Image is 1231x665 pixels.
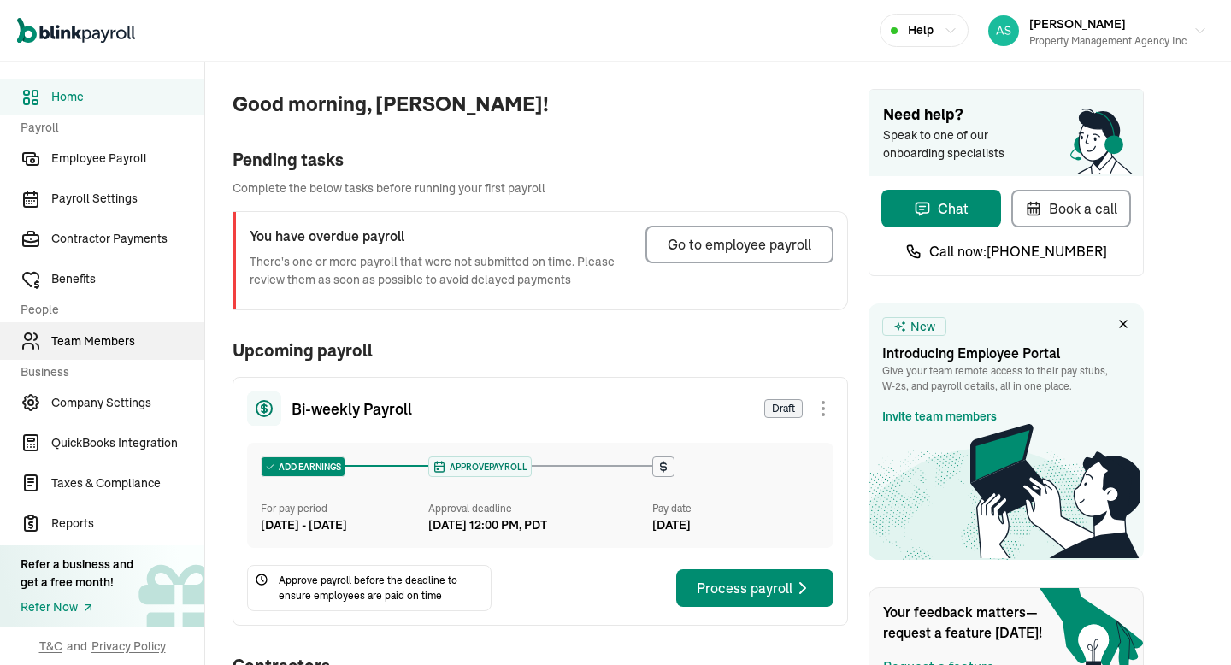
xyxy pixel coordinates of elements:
[39,638,62,655] span: T&C
[51,150,204,168] span: Employee Payroll
[652,516,820,534] div: [DATE]
[21,119,194,137] span: Payroll
[914,198,969,219] div: Chat
[1025,198,1117,219] div: Book a call
[51,394,204,412] span: Company Settings
[233,147,848,173] div: Pending tasks
[645,226,833,263] button: Go to employee payroll
[51,515,204,533] span: Reports
[1029,33,1187,49] div: Property Management Agency Inc
[233,179,848,197] span: Complete the below tasks before running your first payroll
[764,399,803,418] span: Draft
[51,88,204,106] span: Home
[697,578,813,598] div: Process payroll
[882,363,1130,394] p: Give your team remote access to their pay stubs, W‑2s, and payroll details, all in one place.
[51,332,204,350] span: Team Members
[881,190,1001,227] button: Chat
[446,461,527,474] span: APPROVE PAYROLL
[51,474,204,492] span: Taxes & Compliance
[652,501,820,516] div: Pay date
[17,6,135,56] nav: Global
[279,573,484,603] span: Approve payroll before the deadline to ensure employees are paid on time
[21,363,194,381] span: Business
[262,457,345,476] div: ADD EARNINGS
[21,556,133,591] div: Refer a business and get a free month!
[981,9,1214,52] button: [PERSON_NAME]Property Management Agency Inc
[910,318,935,336] span: New
[882,408,997,426] a: Invite team members
[880,14,969,47] button: Help
[51,190,204,208] span: Payroll Settings
[51,434,204,452] span: QuickBooks Integration
[908,21,934,39] span: Help
[882,343,1130,363] h3: Introducing Employee Portal
[428,516,547,534] div: [DATE] 12:00 PM, PDT
[21,598,133,616] a: Refer Now
[91,638,166,655] span: Privacy Policy
[51,270,204,288] span: Benefits
[1011,190,1131,227] button: Book a call
[233,89,848,120] span: Good morning, [PERSON_NAME]!
[883,602,1054,643] span: Your feedback matters—request a feature [DATE]!
[261,501,428,516] div: For pay period
[21,301,194,319] span: People
[883,103,1129,127] span: Need help?
[668,234,811,255] div: Go to employee payroll
[51,230,204,248] span: Contractor Payments
[233,338,848,363] span: Upcoming payroll
[428,501,645,516] div: Approval deadline
[938,480,1231,665] iframe: Chat Widget
[292,397,412,421] span: Bi-weekly Payroll
[1029,16,1126,32] span: [PERSON_NAME]
[676,569,833,607] button: Process payroll
[261,516,428,534] div: [DATE] - [DATE]
[250,253,632,289] p: There's one or more payroll that were not submitted on time. Please review them as soon as possib...
[929,241,1107,262] span: Call now: [PHONE_NUMBER]
[250,226,632,246] h3: You have overdue payroll
[883,127,1028,162] span: Speak to one of our onboarding specialists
